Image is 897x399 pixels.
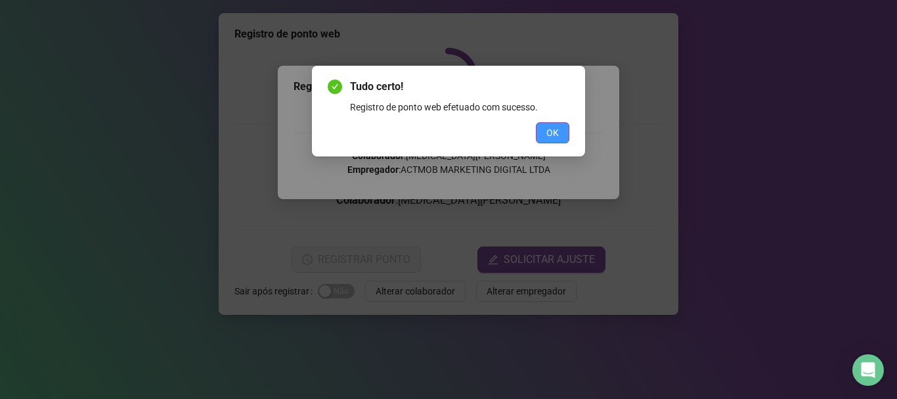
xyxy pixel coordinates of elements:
span: check-circle [328,80,342,94]
div: Registro de ponto web efetuado com sucesso. [350,100,569,114]
span: OK [546,126,559,140]
span: Tudo certo! [350,79,569,95]
button: OK [536,122,569,143]
div: Open Intercom Messenger [852,354,884,386]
